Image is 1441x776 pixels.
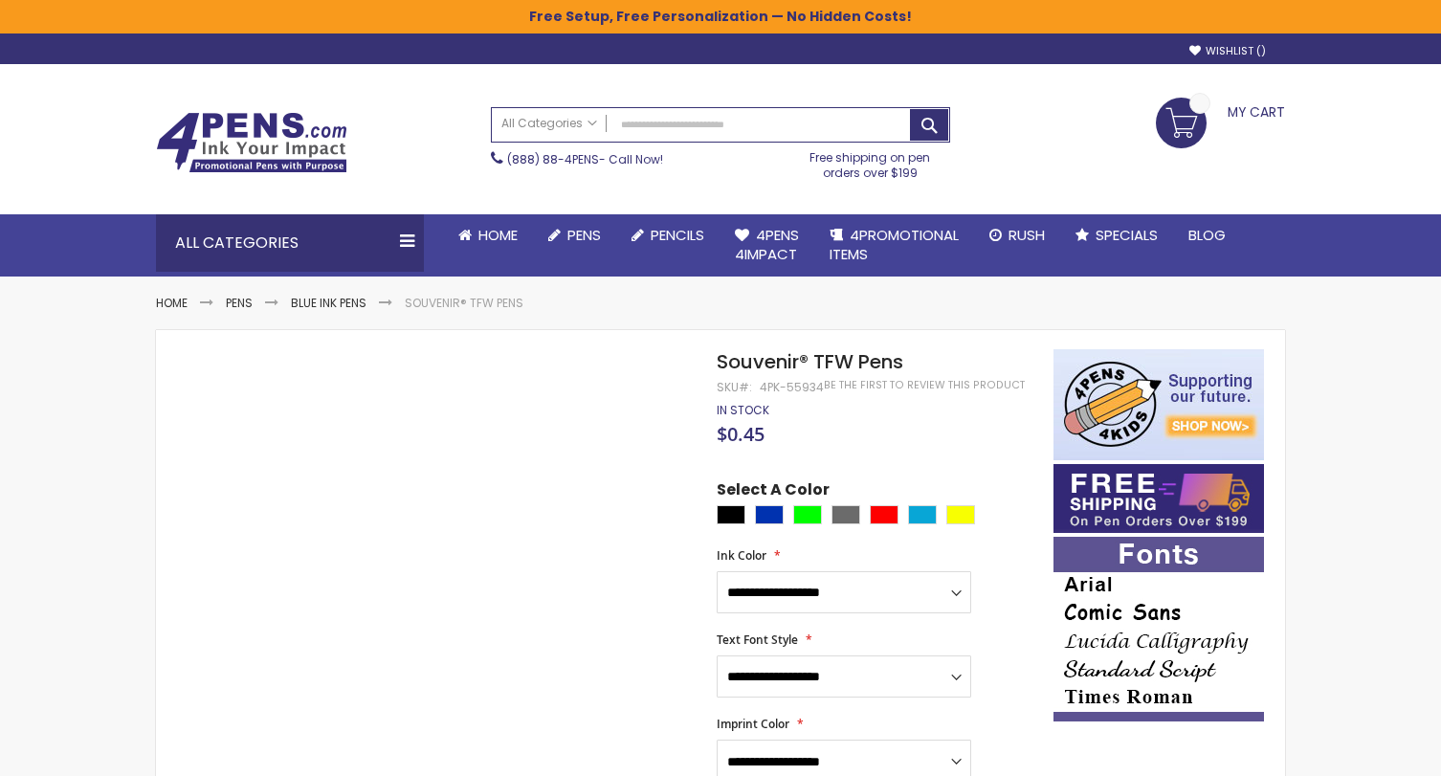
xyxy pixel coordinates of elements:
[443,214,533,256] a: Home
[156,214,424,272] div: All Categories
[616,214,720,256] a: Pencils
[651,225,704,245] span: Pencils
[1060,214,1173,256] a: Specials
[717,348,903,375] span: Souvenir® TFW Pens
[156,112,347,173] img: 4Pens Custom Pens and Promotional Products
[567,225,601,245] span: Pens
[717,403,769,418] div: Availability
[824,378,1025,392] a: Be the first to review this product
[717,402,769,418] span: In stock
[717,505,745,524] div: Black
[1009,225,1045,245] span: Rush
[1053,349,1264,460] img: 4pens 4 kids
[1096,225,1158,245] span: Specials
[717,421,765,447] span: $0.45
[533,214,616,256] a: Pens
[831,505,860,524] div: Grey
[717,547,766,564] span: Ink Color
[870,505,898,524] div: Red
[501,116,597,131] span: All Categories
[492,108,607,140] a: All Categories
[507,151,599,167] a: (888) 88-4PENS
[717,479,830,505] span: Select A Color
[1053,537,1264,721] img: font-personalization-examples
[793,505,822,524] div: Lime Green
[1053,464,1264,533] img: Free shipping on orders over $199
[814,214,974,277] a: 4PROMOTIONALITEMS
[405,296,523,311] li: Souvenir® TFW Pens
[478,225,518,245] span: Home
[720,214,814,277] a: 4Pens4impact
[1189,44,1266,58] a: Wishlist
[291,295,366,311] a: Blue ink Pens
[1173,214,1241,256] a: Blog
[156,295,188,311] a: Home
[1188,225,1226,245] span: Blog
[717,716,789,732] span: Imprint Color
[830,225,959,264] span: 4PROMOTIONAL ITEMS
[755,505,784,524] div: Blue
[735,225,799,264] span: 4Pens 4impact
[760,380,824,395] div: 4PK-55934
[717,632,798,648] span: Text Font Style
[946,505,975,524] div: Yellow
[717,379,752,395] strong: SKU
[790,143,951,181] div: Free shipping on pen orders over $199
[974,214,1060,256] a: Rush
[908,505,937,524] div: Turquoise
[226,295,253,311] a: Pens
[507,151,663,167] span: - Call Now!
